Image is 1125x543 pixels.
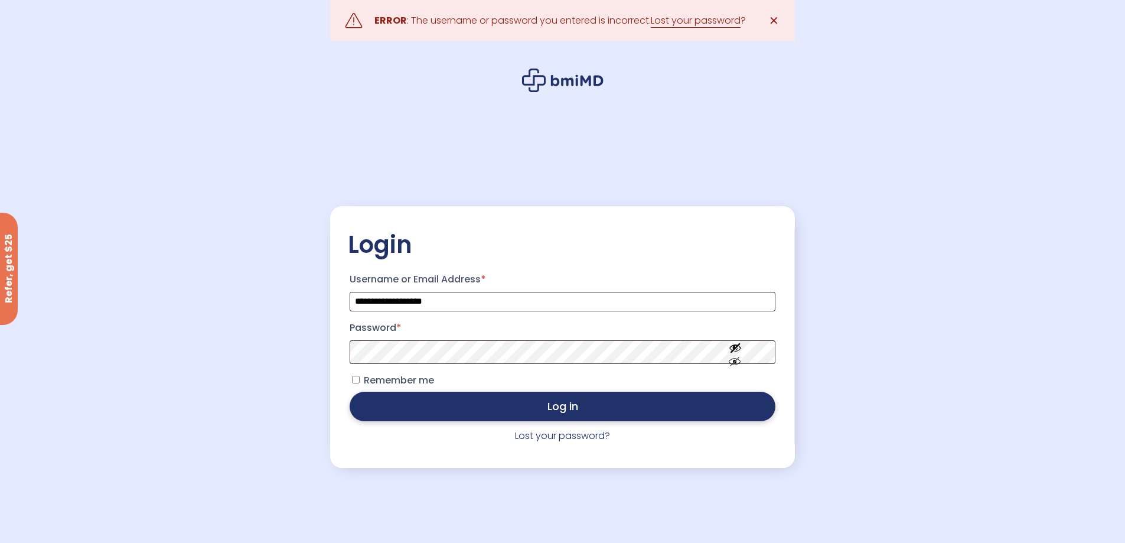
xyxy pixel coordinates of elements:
a: Lost your password [651,14,741,28]
span: Remember me [364,373,434,387]
button: Show password [702,331,768,372]
div: : The username or password you entered is incorrect. ? [374,12,746,29]
span: ✕ [769,12,779,29]
input: Remember me [352,376,360,383]
button: Log in [350,392,775,421]
label: Password [350,318,775,337]
h2: Login [348,230,777,259]
a: ✕ [762,9,786,32]
strong: ERROR [374,14,407,27]
a: Lost your password? [515,429,610,443]
label: Username or Email Address [350,270,775,289]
